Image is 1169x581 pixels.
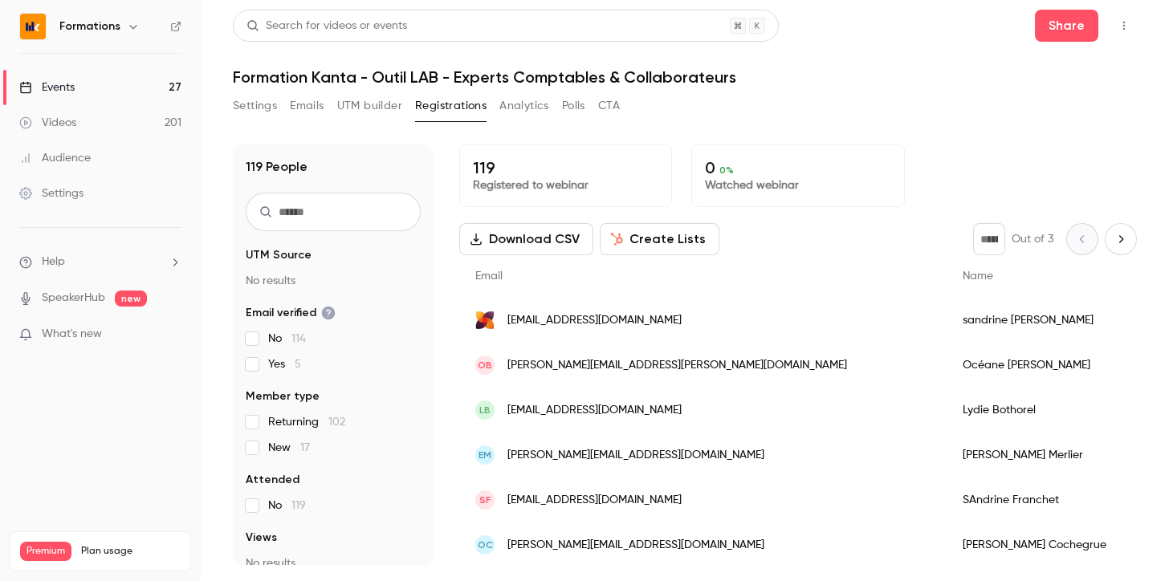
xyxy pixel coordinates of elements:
span: SF [479,493,491,507]
span: 119 [291,500,306,511]
span: 102 [328,416,345,428]
button: CTA [598,93,620,119]
div: [PERSON_NAME] Merlier [947,433,1147,477]
span: No [268,331,306,347]
p: Registered to webinar [473,177,658,193]
button: Polls [562,93,585,119]
div: SAndrine Franchet [947,477,1147,522]
div: Lydie Bothorel [947,388,1147,433]
span: Member type [246,388,320,404]
button: Settings [233,93,277,119]
img: Formations [20,14,46,39]
div: Settings [19,185,83,201]
span: [PERSON_NAME][EMAIL_ADDRESS][DOMAIN_NAME] [507,447,764,464]
button: Analytics [499,93,549,119]
span: Views [246,530,277,546]
div: Events [19,79,75,95]
img: aecs-france.net [475,311,495,330]
span: 5 [295,359,301,370]
button: Emails [290,93,324,119]
div: Videos [19,115,76,131]
span: 17 [300,442,310,453]
span: Premium [20,542,71,561]
div: Search for videos or events [246,18,407,35]
span: EM [479,448,491,462]
span: 114 [291,333,306,344]
span: Attended [246,472,299,488]
button: UTM builder [337,93,402,119]
p: Out of 3 [1012,231,1053,247]
span: Plan usage [81,545,181,558]
span: Email verified [246,305,336,321]
span: [EMAIL_ADDRESS][DOMAIN_NAME] [507,312,682,329]
li: help-dropdown-opener [19,254,181,270]
p: No results [246,273,421,289]
p: 119 [473,158,658,177]
p: No results [246,555,421,571]
div: Océane [PERSON_NAME] [947,343,1147,388]
span: LB [479,403,491,417]
span: No [268,498,306,514]
span: Returning [268,414,345,430]
span: OB [478,358,492,372]
button: Download CSV [459,223,593,255]
span: Help [42,254,65,270]
span: What's new [42,326,102,343]
iframe: Noticeable Trigger [162,327,181,342]
a: SpeakerHub [42,290,105,307]
span: new [115,290,147,307]
h1: 119 People [246,157,308,177]
span: UTM Source [246,247,312,263]
span: Name [963,270,993,282]
h1: Formation Kanta - Outil LAB - Experts Comptables & Collaborateurs [233,67,1137,87]
div: Audience [19,150,91,166]
h6: Formations [59,18,120,35]
p: 0 [705,158,890,177]
div: [PERSON_NAME] Cochegrue [947,522,1147,567]
span: OC [478,538,493,552]
button: Share [1035,10,1098,42]
span: [PERSON_NAME][EMAIL_ADDRESS][DOMAIN_NAME] [507,537,764,554]
span: [EMAIL_ADDRESS][DOMAIN_NAME] [507,492,682,509]
span: 0 % [719,165,734,176]
button: Next page [1105,223,1137,255]
p: Watched webinar [705,177,890,193]
button: Registrations [415,93,487,119]
div: sandrine [PERSON_NAME] [947,298,1147,343]
span: Email [475,270,503,282]
span: [PERSON_NAME][EMAIL_ADDRESS][PERSON_NAME][DOMAIN_NAME] [507,357,847,374]
button: Create Lists [600,223,719,255]
span: Yes [268,356,301,372]
span: [EMAIL_ADDRESS][DOMAIN_NAME] [507,402,682,419]
span: New [268,440,310,456]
